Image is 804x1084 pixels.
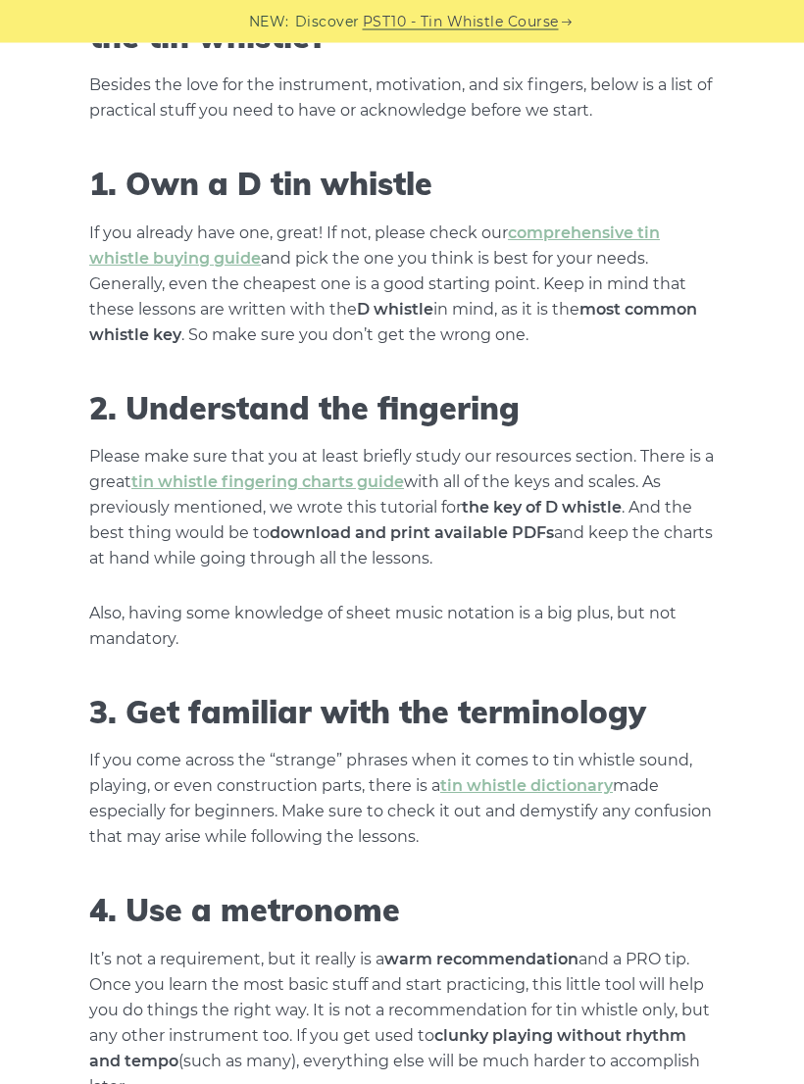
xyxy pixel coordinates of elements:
a: PST10 - Tin Whistle Course [363,11,559,33]
a: tin whistle fingering charts guide [131,473,404,492]
a: comprehensive tin whistle buying guide [89,224,660,269]
strong: the key of D whistle [462,499,622,517]
p: Please make sure that you at least briefly study our resources section. There is a great with all... [89,445,715,572]
span: NEW: [249,11,289,33]
a: tin whistle dictionary [440,777,613,796]
p: Besides the love for the instrument, motivation, and six fingers, below is a list of practical st... [89,74,715,124]
h2: 4. Use a metronome [89,892,715,929]
span: Discover [295,11,360,33]
strong: download and print available PDFs [270,524,554,543]
h2: 3. Get familiar with the terminology [89,694,715,731]
p: If you come across the “strange” phrases when it comes to tin whistle sound, playing, or even con... [89,749,715,851]
h2: 1. Own a D tin whistle [89,166,715,203]
p: Also, having some knowledge of sheet music notation is a big plus, but not mandatory. [89,602,715,653]
h2: 2. Understand the fingering [89,390,715,427]
strong: clunky playing without rhythm and tempo [89,1027,686,1071]
strong: D whistle [357,301,433,320]
p: If you already have one, great! If not, please check our and pick the one you think is best for y... [89,222,715,349]
strong: warm recommendation [384,951,578,969]
strong: most common whistle key [89,301,697,345]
